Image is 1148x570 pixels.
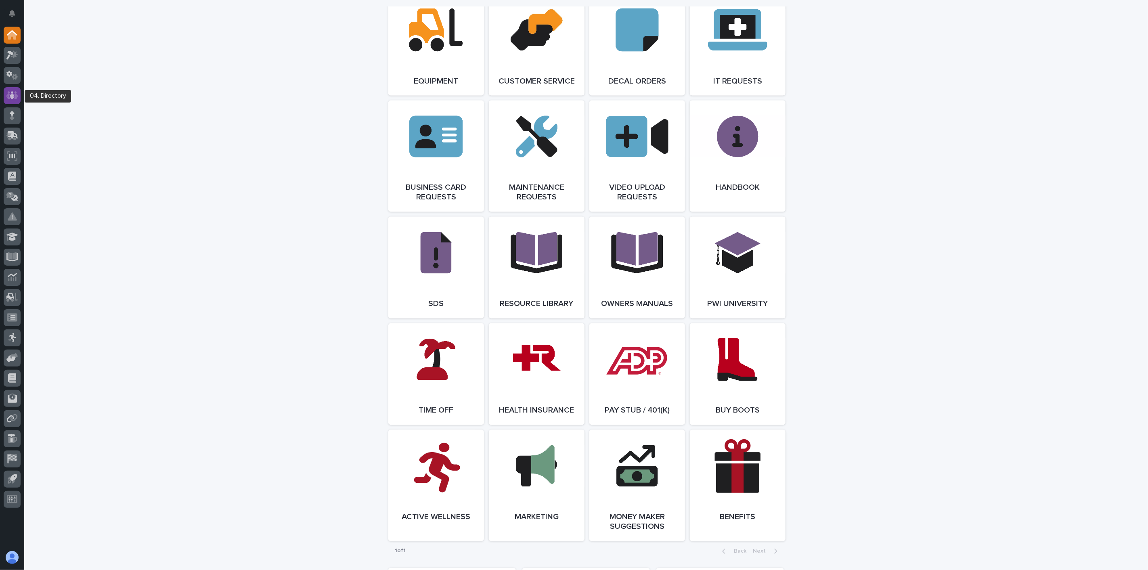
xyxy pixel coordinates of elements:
[489,430,584,541] a: Marketing
[388,323,484,425] a: Time Off
[388,101,484,212] a: Business Card Requests
[589,323,685,425] a: Pay Stub / 401(k)
[4,5,21,22] button: Notifications
[750,548,784,555] button: Next
[690,101,786,212] a: Handbook
[388,430,484,541] a: Active Wellness
[388,217,484,319] a: SDS
[753,549,771,554] span: Next
[589,101,685,212] a: Video Upload Requests
[489,323,584,425] a: Health Insurance
[589,217,685,319] a: Owners Manuals
[690,217,786,319] a: PWI University
[729,549,746,554] span: Back
[10,10,21,23] div: Notifications
[690,323,786,425] a: Buy Boots
[690,430,786,541] a: Benefits
[489,101,584,212] a: Maintenance Requests
[388,541,412,561] p: 1 of 1
[716,548,750,555] button: Back
[589,430,685,541] a: Money Maker Suggestions
[489,217,584,319] a: Resource Library
[4,549,21,566] button: users-avatar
